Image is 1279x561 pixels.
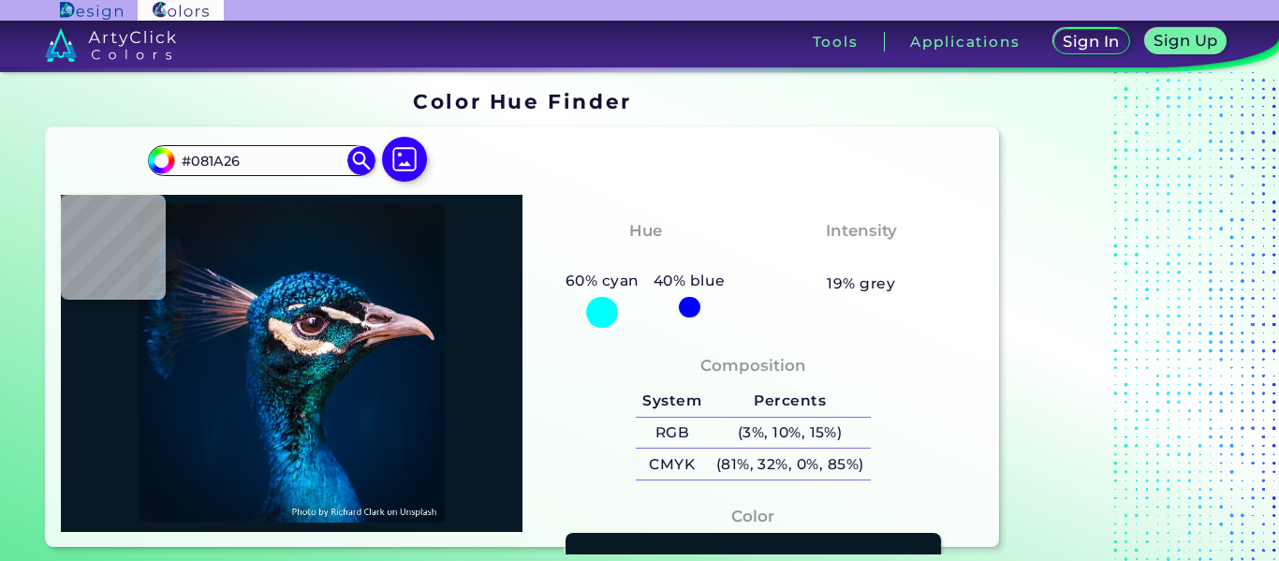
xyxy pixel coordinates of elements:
h5: Percents [709,386,871,417]
h1: Color Hue Finder [413,87,631,115]
h3: Cyan-Blue [593,247,698,270]
img: img_pavlin.jpg [70,204,513,523]
img: logo_artyclick_colors_white.svg [45,28,177,62]
h5: CMYK [636,449,709,480]
a: Sign In [1053,28,1130,54]
h5: 60% cyan [558,269,646,293]
img: ArtyClick Design logo [60,2,123,20]
img: icon picture [382,137,427,182]
h3: Applications [910,35,1020,49]
h4: Color [731,503,774,530]
h5: RGB [636,418,709,449]
h3: Moderate [812,247,911,270]
input: type color.. [175,148,349,173]
h4: Intensity [826,217,897,244]
img: icon search [347,146,375,174]
h5: 19% grey [827,272,895,296]
a: Sign Up [1145,28,1228,54]
h5: Sign In [1063,34,1119,49]
h5: Sign Up [1154,33,1217,48]
h5: System [636,386,709,417]
h5: (81%, 32%, 0%, 85%) [709,449,871,480]
h4: Composition [700,352,806,379]
h5: 40% blue [646,269,732,293]
h3: Tools [813,35,859,49]
h5: (3%, 10%, 15%) [709,418,871,449]
h4: Hue [629,217,662,244]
